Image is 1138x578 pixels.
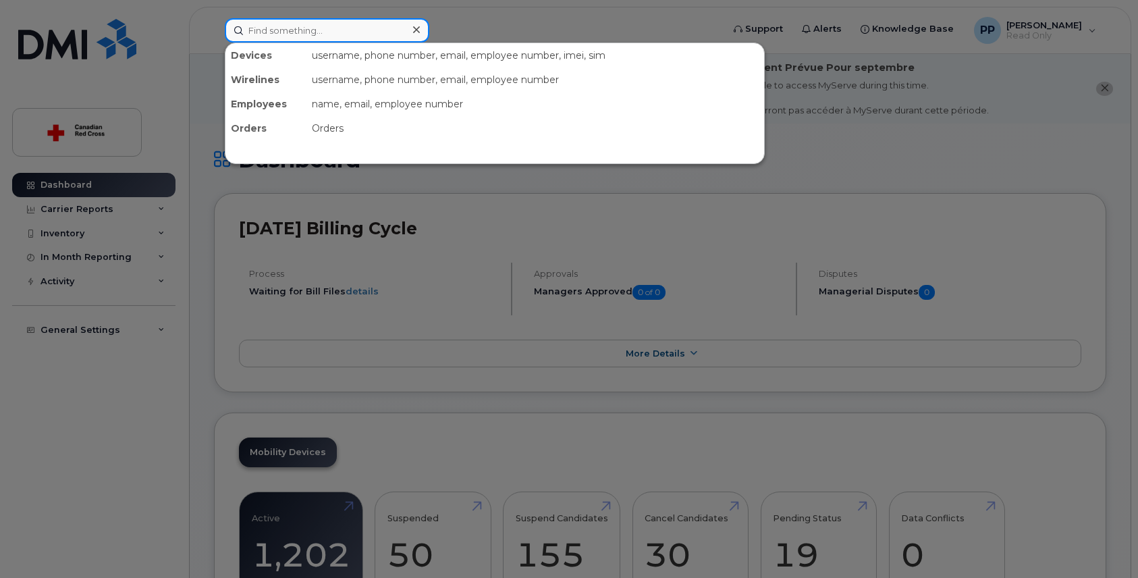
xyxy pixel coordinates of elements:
[306,116,764,140] div: Orders
[225,43,306,68] div: Devices
[306,43,764,68] div: username, phone number, email, employee number, imei, sim
[225,92,306,116] div: Employees
[306,92,764,116] div: name, email, employee number
[225,68,306,92] div: Wirelines
[306,68,764,92] div: username, phone number, email, employee number
[225,116,306,140] div: Orders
